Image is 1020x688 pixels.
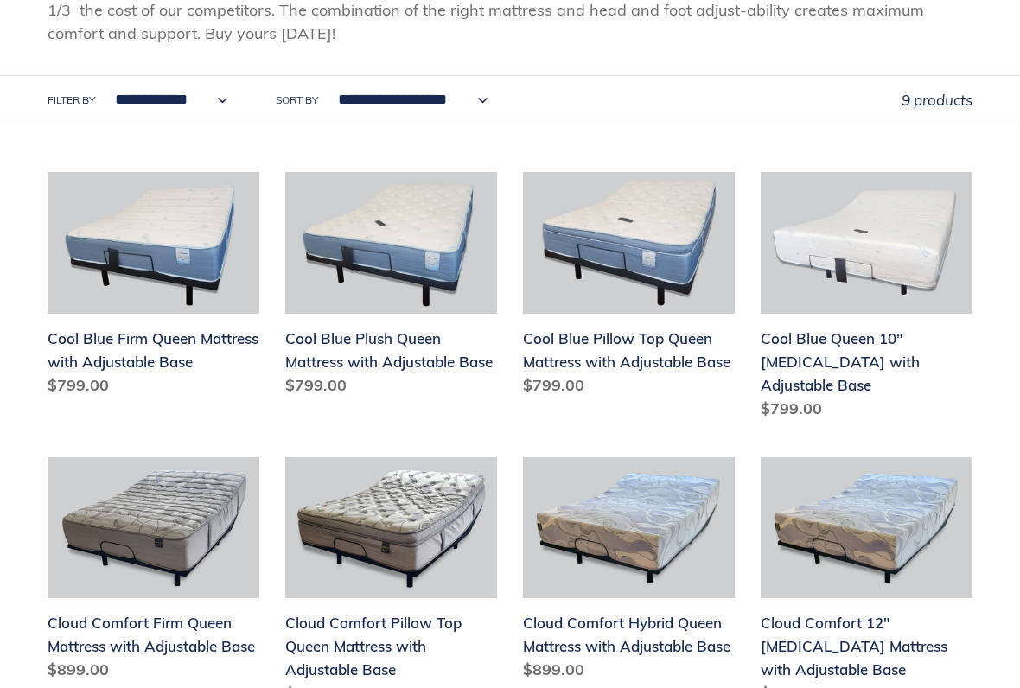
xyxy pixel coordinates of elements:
[48,92,95,108] label: Filter by
[523,457,735,688] a: Cloud Comfort Hybrid Queen Mattress with Adjustable Base
[276,92,318,108] label: Sort by
[523,172,735,403] a: Cool Blue Pillow Top Queen Mattress with Adjustable Base
[902,91,972,109] span: 9 products
[761,172,972,426] a: Cool Blue Queen 10" Memory Foam with Adjustable Base
[48,457,259,688] a: Cloud Comfort Firm Queen Mattress with Adjustable Base
[285,172,497,403] a: Cool Blue Plush Queen Mattress with Adjustable Base
[48,172,259,403] a: Cool Blue Firm Queen Mattress with Adjustable Base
